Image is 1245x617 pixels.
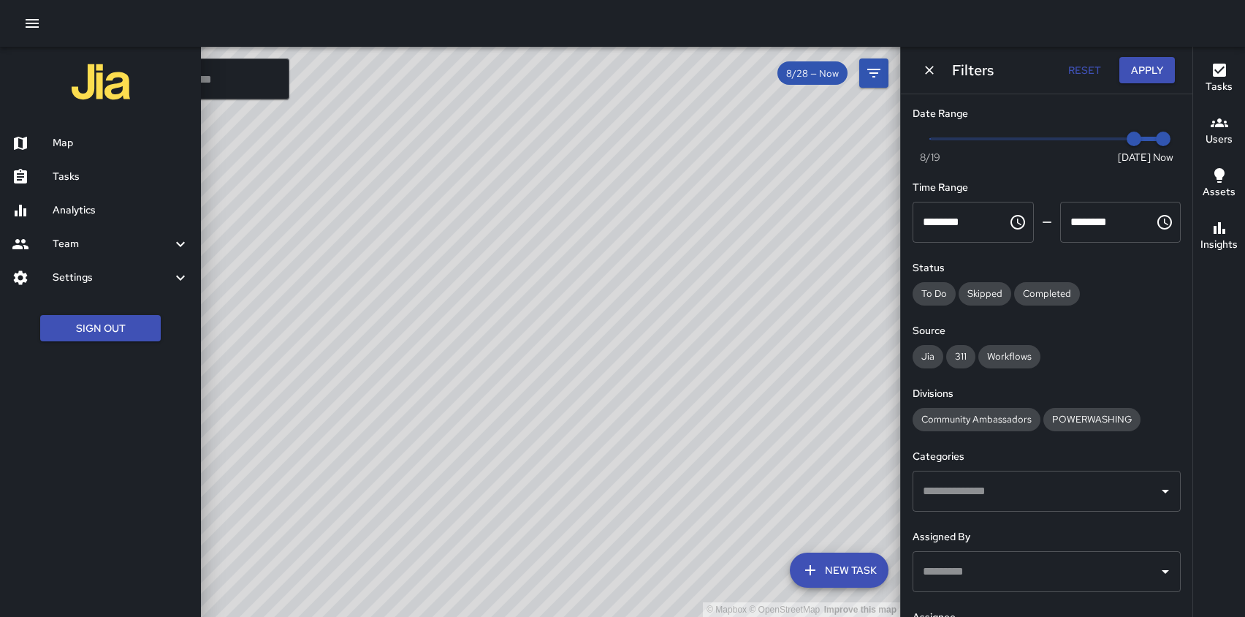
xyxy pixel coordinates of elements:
[913,323,1181,339] h6: Source
[1153,150,1173,164] span: Now
[913,350,943,363] span: Jia
[913,529,1181,545] h6: Assigned By
[1206,132,1233,148] h6: Users
[913,386,1181,402] h6: Divisions
[53,202,189,219] h6: Analytics
[913,106,1181,122] h6: Date Range
[53,169,189,185] h6: Tasks
[1061,57,1108,84] button: Reset
[40,315,161,342] button: Sign Out
[952,58,994,82] h6: Filters
[1003,208,1032,237] button: Choose time, selected time is 12:00 AM
[1206,79,1233,95] h6: Tasks
[53,270,172,286] h6: Settings
[913,180,1181,196] h6: Time Range
[1118,150,1151,164] span: [DATE]
[913,260,1181,276] h6: Status
[1155,481,1176,501] button: Open
[1203,184,1236,200] h6: Assets
[1119,57,1175,84] button: Apply
[1043,413,1141,425] span: POWERWASHING
[978,350,1040,363] span: Workflows
[53,135,189,151] h6: Map
[913,287,956,300] span: To Do
[913,449,1181,465] h6: Categories
[72,53,130,111] img: jia-logo
[959,287,1011,300] span: Skipped
[918,59,940,81] button: Dismiss
[53,236,172,252] h6: Team
[920,150,940,164] span: 8/19
[1155,561,1176,582] button: Open
[1200,237,1238,253] h6: Insights
[946,350,975,363] span: 311
[913,413,1040,425] span: Community Ambassadors
[1014,287,1080,300] span: Completed
[1150,208,1179,237] button: Choose time, selected time is 11:59 PM
[790,553,888,588] button: New Task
